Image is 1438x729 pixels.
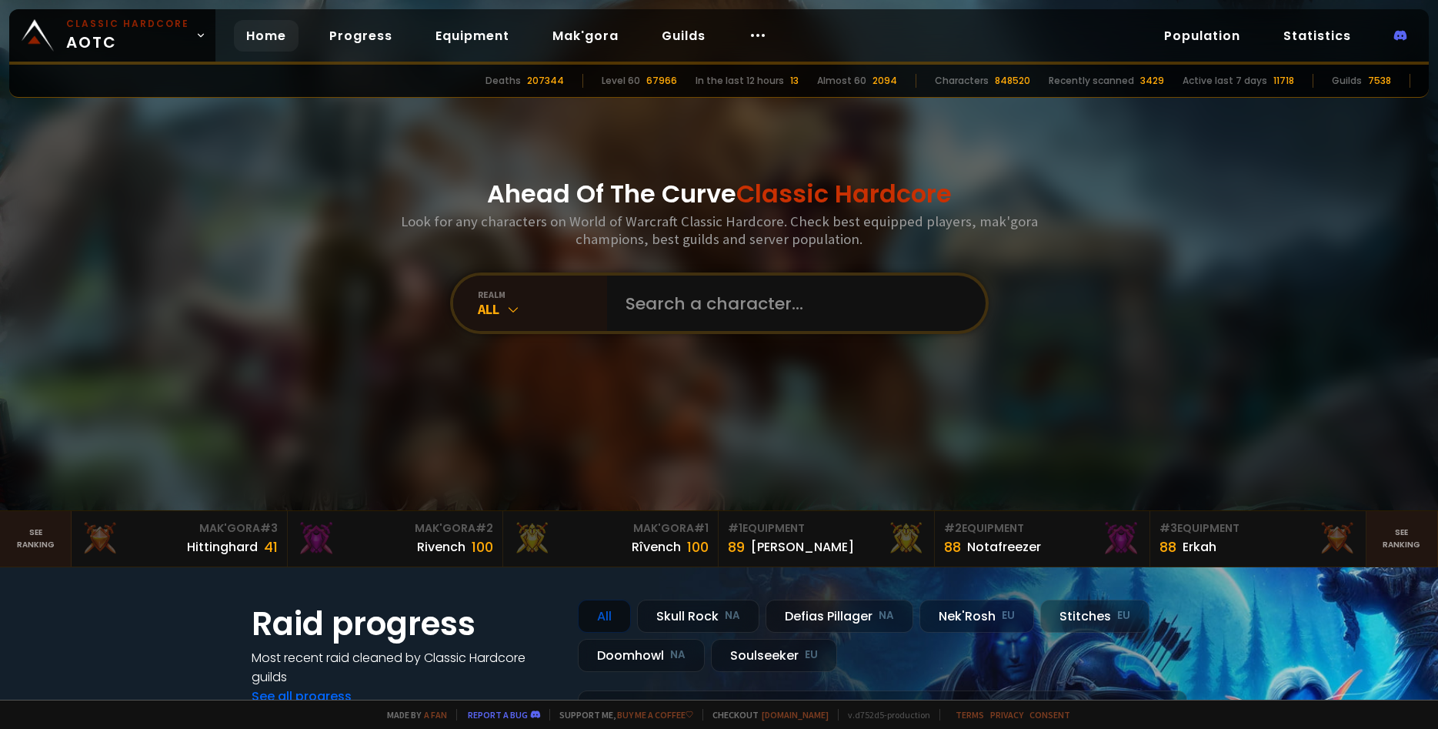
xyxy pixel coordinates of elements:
div: 88 [944,537,961,557]
div: 2094 [872,74,897,88]
a: Home [234,20,299,52]
div: Mak'Gora [81,520,277,537]
a: Consent [1029,709,1070,721]
div: 100 [472,537,493,557]
a: #2Equipment88Notafreezer [935,511,1150,567]
div: Nek'Rosh [919,600,1034,633]
div: 3429 [1140,74,1164,88]
a: #1Equipment89[PERSON_NAME] [719,511,934,567]
a: Mak'Gora#1Rîvench100 [503,511,719,567]
a: See all progress [252,687,352,705]
div: Skull Rock [637,600,759,633]
div: realm [478,289,607,300]
span: Checkout [702,709,829,721]
span: AOTC [66,17,189,54]
span: Made by [378,709,447,721]
div: Hittinghard [187,537,258,557]
a: a fan [424,709,447,721]
div: 89 [728,537,745,557]
a: Equipment [423,20,522,52]
div: Level 60 [602,74,640,88]
div: Deaths [485,74,521,88]
a: Privacy [990,709,1023,721]
div: Defias Pillager [766,600,913,633]
h4: Most recent raid cleaned by Classic Hardcore guilds [252,648,559,687]
a: Buy me a coffee [617,709,693,721]
small: EU [1002,608,1015,624]
small: NA [670,647,686,663]
div: Guilds [1332,74,1362,88]
span: v. d752d5 - production [838,709,930,721]
span: # 3 [1159,520,1177,536]
div: 11718 [1273,74,1294,88]
div: Recently scanned [1049,74,1134,88]
div: In the last 12 hours [696,74,784,88]
a: Terms [956,709,984,721]
small: EU [1117,608,1130,624]
a: Population [1152,20,1253,52]
input: Search a character... [616,276,967,331]
div: Characters [935,74,989,88]
div: Notafreezer [967,537,1041,557]
span: # 2 [475,520,493,536]
span: # 2 [944,520,962,536]
div: Rîvench [632,537,681,557]
div: Doomhowl [578,639,705,672]
div: 67966 [646,74,677,88]
div: 13 [790,74,799,88]
div: Equipment [944,520,1140,537]
div: Erkah [1183,537,1216,557]
div: Equipment [728,520,924,537]
h1: Ahead Of The Curve [487,176,952,212]
div: Mak'Gora [512,520,709,537]
h3: Look for any characters on World of Warcraft Classic Hardcore. Check best equipped players, mak'g... [395,212,1044,248]
h1: Raid progress [252,600,559,648]
div: Active last 7 days [1183,74,1267,88]
small: NA [725,608,740,624]
div: Mak'Gora [297,520,493,537]
div: [PERSON_NAME] [751,537,854,557]
a: Statistics [1271,20,1363,52]
div: Almost 60 [817,74,866,88]
div: All [578,600,631,633]
div: 41 [264,537,278,557]
div: 207344 [527,74,564,88]
div: 7538 [1368,74,1391,88]
span: # 1 [694,520,709,536]
small: Classic Hardcore [66,17,189,31]
div: Stitches [1040,600,1149,633]
span: # 1 [728,520,742,536]
div: 88 [1159,537,1176,557]
span: Classic Hardcore [736,176,952,211]
a: [DOMAIN_NAME] [762,709,829,721]
a: Mak'Gora#3Hittinghard41 [72,511,287,567]
span: # 3 [260,520,278,536]
span: Support me, [549,709,693,721]
a: Mak'Gora#2Rivench100 [288,511,503,567]
a: #3Equipment88Erkah [1150,511,1366,567]
div: 848520 [995,74,1030,88]
div: 100 [687,537,709,557]
a: Seeranking [1366,511,1438,567]
div: Rivench [417,537,465,557]
a: Progress [317,20,405,52]
a: Report a bug [468,709,528,721]
div: All [478,300,607,318]
div: Soulseeker [711,639,837,672]
small: EU [805,647,818,663]
a: Mak'gora [540,20,631,52]
small: NA [879,608,894,624]
a: Classic HardcoreAOTC [9,9,215,62]
div: Equipment [1159,520,1356,537]
a: Guilds [649,20,718,52]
